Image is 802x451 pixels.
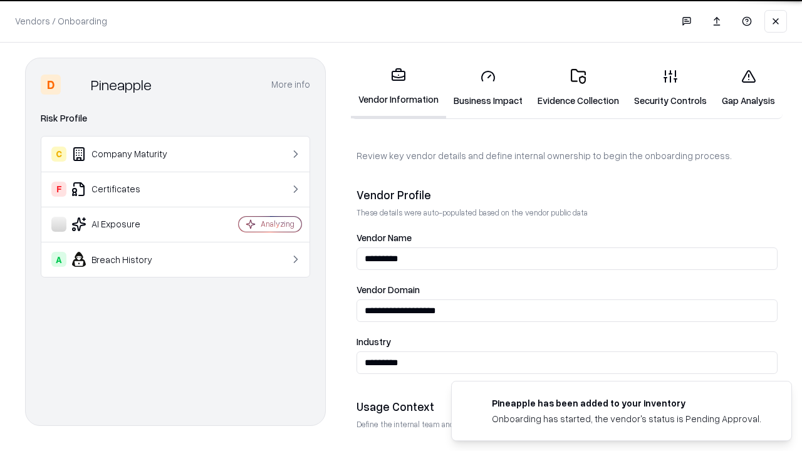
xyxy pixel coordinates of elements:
[446,59,530,117] a: Business Impact
[627,59,714,117] a: Security Controls
[51,182,201,197] div: Certificates
[357,207,778,218] p: These details were auto-populated based on the vendor public data
[15,14,107,28] p: Vendors / Onboarding
[41,111,310,126] div: Risk Profile
[271,73,310,96] button: More info
[51,147,66,162] div: C
[261,219,294,229] div: Analyzing
[357,149,778,162] p: Review key vendor details and define internal ownership to begin the onboarding process.
[492,397,761,410] div: Pineapple has been added to your inventory
[51,147,201,162] div: Company Maturity
[530,59,627,117] a: Evidence Collection
[357,337,778,346] label: Industry
[357,419,778,430] p: Define the internal team and reason for using this vendor. This helps assess business relevance a...
[51,217,201,232] div: AI Exposure
[51,182,66,197] div: F
[66,75,86,95] img: Pineapple
[351,58,446,118] a: Vendor Information
[357,187,778,202] div: Vendor Profile
[41,75,61,95] div: D
[357,233,778,242] label: Vendor Name
[357,399,778,414] div: Usage Context
[714,59,783,117] a: Gap Analysis
[51,252,66,267] div: A
[91,75,152,95] div: Pineapple
[467,397,482,412] img: pineappleenergy.com
[492,412,761,425] div: Onboarding has started, the vendor's status is Pending Approval.
[51,252,201,267] div: Breach History
[357,285,778,294] label: Vendor Domain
